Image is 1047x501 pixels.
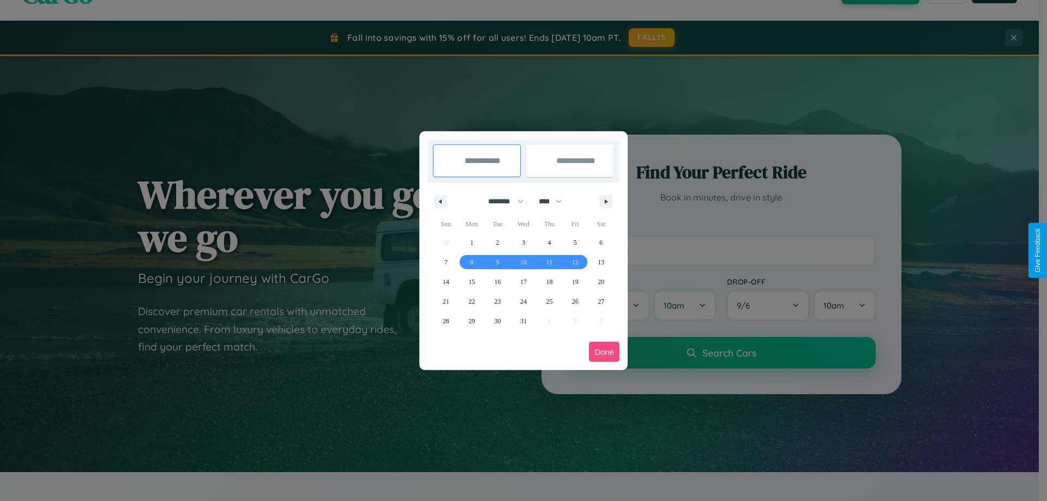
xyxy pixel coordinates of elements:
[444,252,448,272] span: 7
[468,292,475,311] span: 22
[562,252,588,272] button: 12
[485,252,510,272] button: 9
[459,215,484,233] span: Mon
[537,292,562,311] button: 25
[485,233,510,252] button: 2
[495,311,501,331] span: 30
[520,311,527,331] span: 31
[588,272,614,292] button: 20
[485,272,510,292] button: 16
[588,252,614,272] button: 13
[468,311,475,331] span: 29
[572,292,579,311] span: 26
[470,233,473,252] span: 1
[572,272,579,292] span: 19
[562,215,588,233] span: Fri
[537,272,562,292] button: 18
[588,215,614,233] span: Sat
[443,311,449,331] span: 28
[459,272,484,292] button: 15
[1034,228,1042,273] div: Give Feedback
[598,272,604,292] span: 20
[574,233,577,252] span: 5
[510,292,536,311] button: 24
[589,342,619,362] button: Done
[588,233,614,252] button: 6
[433,292,459,311] button: 21
[496,252,500,272] span: 9
[520,292,527,311] span: 24
[496,233,500,252] span: 2
[588,292,614,311] button: 27
[599,233,603,252] span: 6
[485,292,510,311] button: 23
[495,292,501,311] span: 23
[537,233,562,252] button: 4
[520,272,527,292] span: 17
[485,311,510,331] button: 30
[572,252,579,272] span: 12
[598,252,604,272] span: 13
[520,252,527,272] span: 10
[433,272,459,292] button: 14
[510,252,536,272] button: 10
[546,292,552,311] span: 25
[546,252,553,272] span: 11
[459,292,484,311] button: 22
[562,272,588,292] button: 19
[443,292,449,311] span: 21
[510,311,536,331] button: 31
[510,233,536,252] button: 3
[468,272,475,292] span: 15
[546,272,552,292] span: 18
[433,252,459,272] button: 7
[459,252,484,272] button: 8
[433,215,459,233] span: Sun
[459,233,484,252] button: 1
[485,215,510,233] span: Tue
[522,233,525,252] span: 3
[562,233,588,252] button: 5
[510,215,536,233] span: Wed
[459,311,484,331] button: 29
[470,252,473,272] span: 8
[537,252,562,272] button: 11
[443,272,449,292] span: 14
[562,292,588,311] button: 26
[433,311,459,331] button: 28
[537,215,562,233] span: Thu
[495,272,501,292] span: 16
[598,292,604,311] span: 27
[547,233,551,252] span: 4
[510,272,536,292] button: 17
